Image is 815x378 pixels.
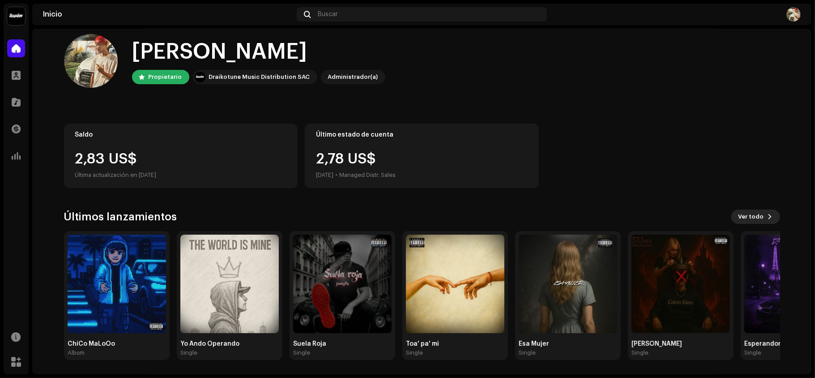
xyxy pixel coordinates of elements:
div: [PERSON_NAME] [132,38,385,66]
img: adfba2eb-b3e8-4c9a-b81e-bfccd814f908 [68,235,166,333]
div: [PERSON_NAME] [632,340,730,348]
img: 6c672278-8128-4791-91cf-0872e32fc4dd [632,235,730,333]
img: 10370c6a-d0e2-4592-b8a2-38f444b0ca44 [195,72,205,82]
div: Esa Mujer [519,340,617,348]
div: • [335,170,337,180]
div: Saldo [75,131,287,138]
img: aa0c1cb2-8786-4f9d-b63f-cce032fe6fb3 [180,235,279,333]
div: Single [180,349,197,357]
img: 8abe7828-77f7-41df-b041-6dde37b1b060 [786,7,801,21]
span: Buscar [318,11,338,18]
img: 10370c6a-d0e2-4592-b8a2-38f444b0ca44 [7,7,25,25]
div: Propietario [149,72,182,82]
img: 8abe7828-77f7-41df-b041-6dde37b1b060 [64,34,118,88]
img: 52ac5d8c-49fd-4a19-bea1-39666fd41361 [293,235,392,333]
div: Última actualización en [DATE] [75,170,287,180]
re-o-card-value: Saldo [64,124,298,188]
img: e8c5c11e-f8c2-4c93-bcc0-b35fb46334b6 [519,235,617,333]
div: Administrador(a) [328,72,378,82]
span: Ver todo [738,208,764,226]
div: Draikotune Music Distribution SAC [209,72,310,82]
div: Single [406,349,423,357]
div: Single [632,349,649,357]
re-o-card-value: Último estado de cuenta [305,124,539,188]
div: Inicio [43,11,293,18]
button: Ver todo [731,210,780,224]
div: Album [68,349,85,357]
div: Single [519,349,536,357]
div: Managed Distr. Sales [339,170,396,180]
div: Suela Roja [293,340,392,348]
div: Single [744,349,761,357]
div: Single [293,349,310,357]
h3: Últimos lanzamientos [64,210,177,224]
div: Toa' pa' mi [406,340,504,348]
div: ChiCo MaLoOo [68,340,166,348]
div: [DATE] [316,170,333,180]
div: Último estado de cuenta [316,131,528,138]
img: 73a93615-2c94-421f-99e2-fdf1da92a09a [406,235,504,333]
div: Yo Ando Operando [180,340,279,348]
